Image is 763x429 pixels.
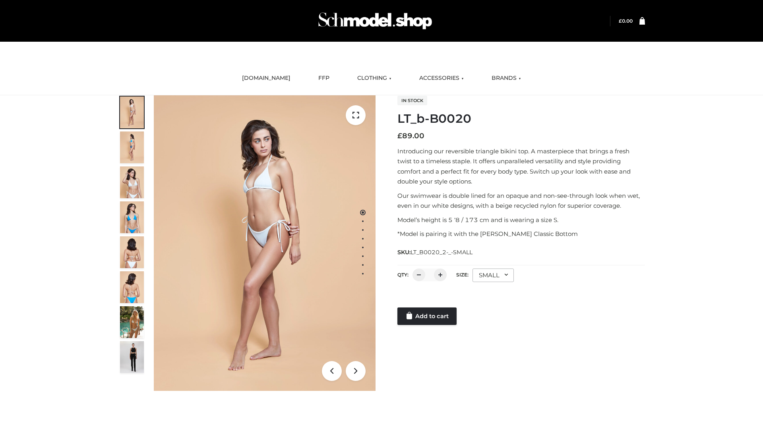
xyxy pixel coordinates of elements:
img: Arieltop_CloudNine_AzureSky2.jpg [120,306,144,338]
span: LT_B0020_2-_-SMALL [411,249,473,256]
h1: LT_b-B0020 [397,112,645,126]
div: SMALL [473,269,514,282]
img: ArielClassicBikiniTop_CloudNine_AzureSky_OW114ECO_1-scaled.jpg [120,97,144,128]
span: £ [397,131,402,140]
img: ArielClassicBikiniTop_CloudNine_AzureSky_OW114ECO_4-scaled.jpg [120,201,144,233]
span: SKU: [397,247,473,257]
a: ACCESSORIES [413,70,470,87]
a: Add to cart [397,307,457,325]
p: Introducing our reversible triangle bikini top. A masterpiece that brings a fresh twist to a time... [397,146,645,187]
span: In stock [397,96,427,105]
p: Our swimwear is double lined for an opaque and non-see-through look when wet, even in our white d... [397,191,645,211]
label: Size: [456,272,469,278]
p: *Model is pairing it with the [PERSON_NAME] Classic Bottom [397,229,645,239]
span: £ [619,18,622,24]
img: Schmodel Admin 964 [316,5,435,37]
a: BRANDS [486,70,527,87]
img: ArielClassicBikiniTop_CloudNine_AzureSky_OW114ECO_3-scaled.jpg [120,166,144,198]
p: Model’s height is 5 ‘8 / 173 cm and is wearing a size S. [397,215,645,225]
bdi: 89.00 [397,131,424,140]
bdi: 0.00 [619,18,633,24]
img: 49df5f96394c49d8b5cbdcda3511328a.HD-1080p-2.5Mbps-49301101_thumbnail.jpg [120,341,144,373]
img: ArielClassicBikiniTop_CloudNine_AzureSky_OW114ECO_8-scaled.jpg [120,271,144,303]
label: QTY: [397,272,409,278]
img: ArielClassicBikiniTop_CloudNine_AzureSky_OW114ECO_1 [154,95,376,391]
a: [DOMAIN_NAME] [236,70,296,87]
img: ArielClassicBikiniTop_CloudNine_AzureSky_OW114ECO_2-scaled.jpg [120,131,144,163]
img: ArielClassicBikiniTop_CloudNine_AzureSky_OW114ECO_7-scaled.jpg [120,236,144,268]
a: FFP [312,70,335,87]
a: £0.00 [619,18,633,24]
a: CLOTHING [351,70,397,87]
